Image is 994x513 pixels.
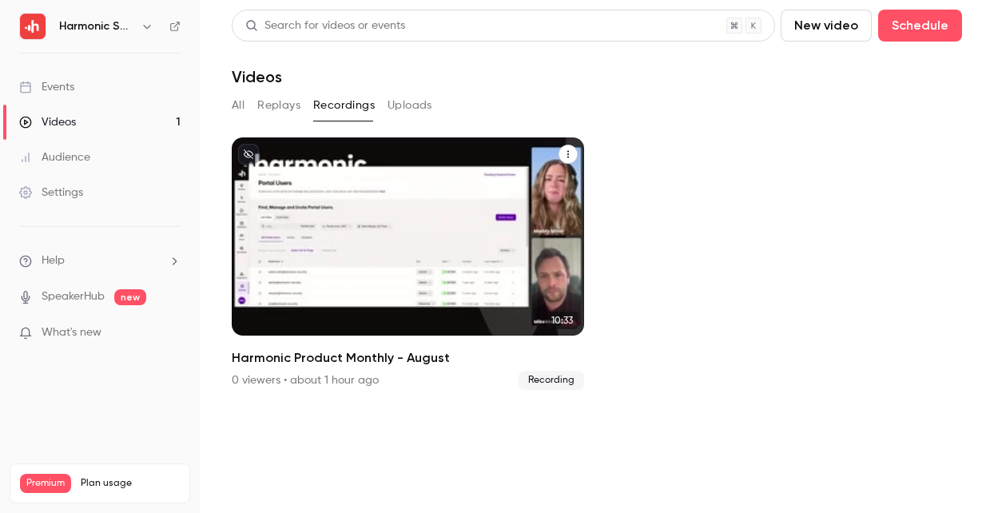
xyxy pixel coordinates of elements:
h1: Videos [232,67,282,86]
button: unpublished [238,144,259,165]
h2: Harmonic Product Monthly - August [232,348,584,368]
button: Replays [257,93,300,118]
ul: Videos [232,137,962,390]
span: Plan usage [81,477,180,490]
button: All [232,93,245,118]
div: Audience [19,149,90,165]
div: Settings [19,185,83,201]
button: New video [781,10,872,42]
button: Recordings [313,93,375,118]
div: Videos [19,114,76,130]
section: Videos [232,10,962,503]
div: Search for videos or events [245,18,405,34]
div: 0 viewers • about 1 hour ago [232,372,379,388]
h6: Harmonic Security [59,18,134,34]
span: Premium [20,474,71,493]
span: new [114,289,146,305]
li: help-dropdown-opener [19,253,181,269]
span: 10:33 [547,312,578,329]
a: SpeakerHub [42,288,105,305]
img: Harmonic Security [20,14,46,39]
iframe: Noticeable Trigger [161,326,181,340]
a: 10:33Harmonic Product Monthly - August0 viewers • about 1 hour agoRecording [232,137,584,390]
div: Events [19,79,74,95]
li: Harmonic Product Monthly - August [232,137,584,390]
span: Help [42,253,65,269]
span: What's new [42,324,101,341]
button: Schedule [878,10,962,42]
button: Uploads [388,93,432,118]
span: Recording [519,371,584,390]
